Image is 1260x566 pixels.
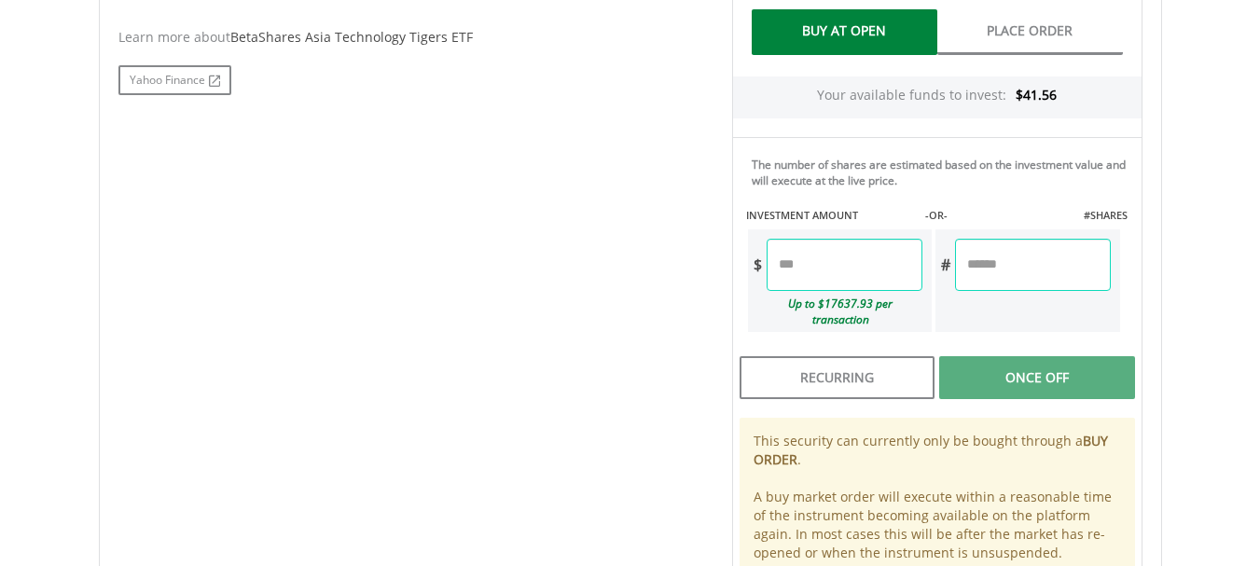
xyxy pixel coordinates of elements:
div: $ [748,239,767,291]
div: Recurring [740,356,935,399]
label: -OR- [925,208,948,223]
a: Buy At Open [752,9,937,55]
a: Place Order [937,9,1123,55]
span: $41.56 [1016,86,1057,104]
span: BetaShares Asia Technology Tigers ETF [230,28,473,46]
div: Your available funds to invest: [733,76,1142,118]
div: The number of shares are estimated based on the investment value and will execute at the live price. [752,157,1134,188]
div: Once Off [939,356,1134,399]
label: #SHARES [1084,208,1128,223]
b: BUY ORDER [754,432,1108,468]
div: Learn more about [118,28,704,47]
label: INVESTMENT AMOUNT [746,208,858,223]
a: Yahoo Finance [118,65,231,95]
div: Up to $17637.93 per transaction [748,291,923,332]
div: # [935,239,955,291]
